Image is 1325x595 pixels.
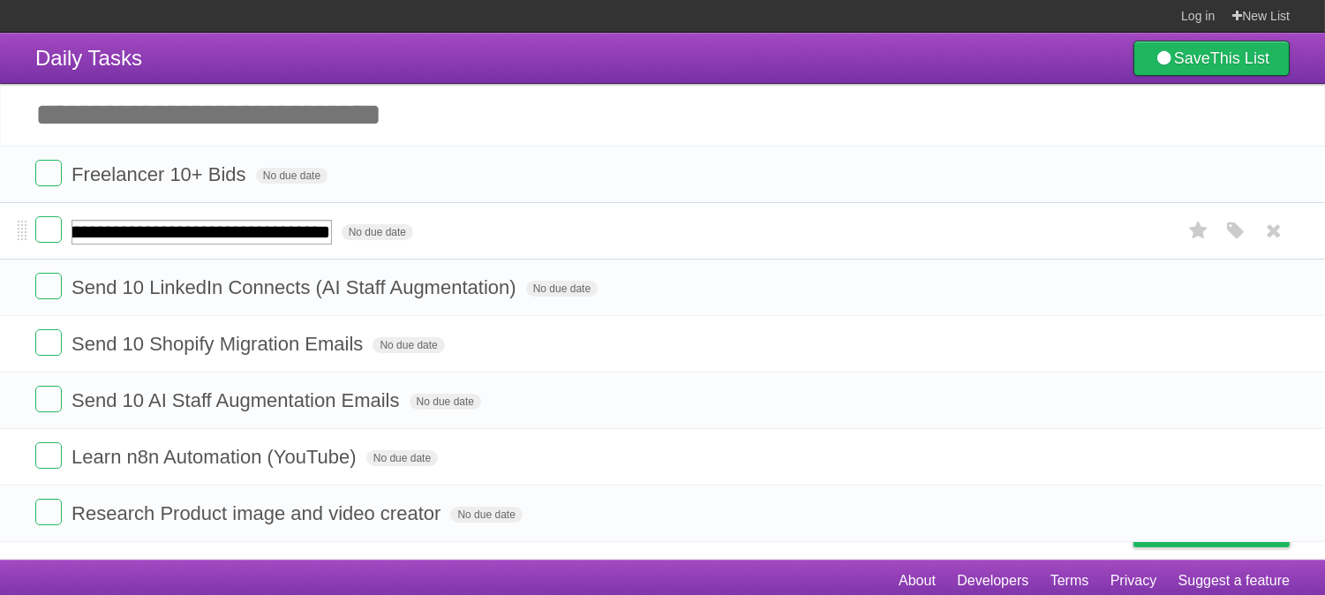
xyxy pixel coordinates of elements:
[256,168,327,184] span: No due date
[342,224,413,240] span: No due date
[1210,49,1269,67] b: This List
[72,502,445,524] span: Research Product image and video creator
[1133,41,1290,76] a: SaveThis List
[450,507,522,523] span: No due date
[373,337,444,353] span: No due date
[72,333,367,355] span: Send 10 Shopify Migration Emails
[35,160,62,186] label: Done
[35,386,62,412] label: Done
[1182,216,1216,245] label: Star task
[72,276,520,298] span: Send 10 LinkedIn Connects (AI Staff Augmentation)
[35,329,62,356] label: Done
[72,446,361,468] span: Learn n8n Automation (YouTube)
[526,281,598,297] span: No due date
[72,163,251,185] span: Freelancer 10+ Bids
[366,450,438,466] span: No due date
[35,442,62,469] label: Done
[35,46,142,70] span: Daily Tasks
[72,389,403,411] span: Send 10 AI Staff Augmentation Emails
[35,273,62,299] label: Done
[35,499,62,525] label: Done
[35,216,62,243] label: Done
[410,394,481,410] span: No due date
[1171,516,1281,546] span: Buy me a coffee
